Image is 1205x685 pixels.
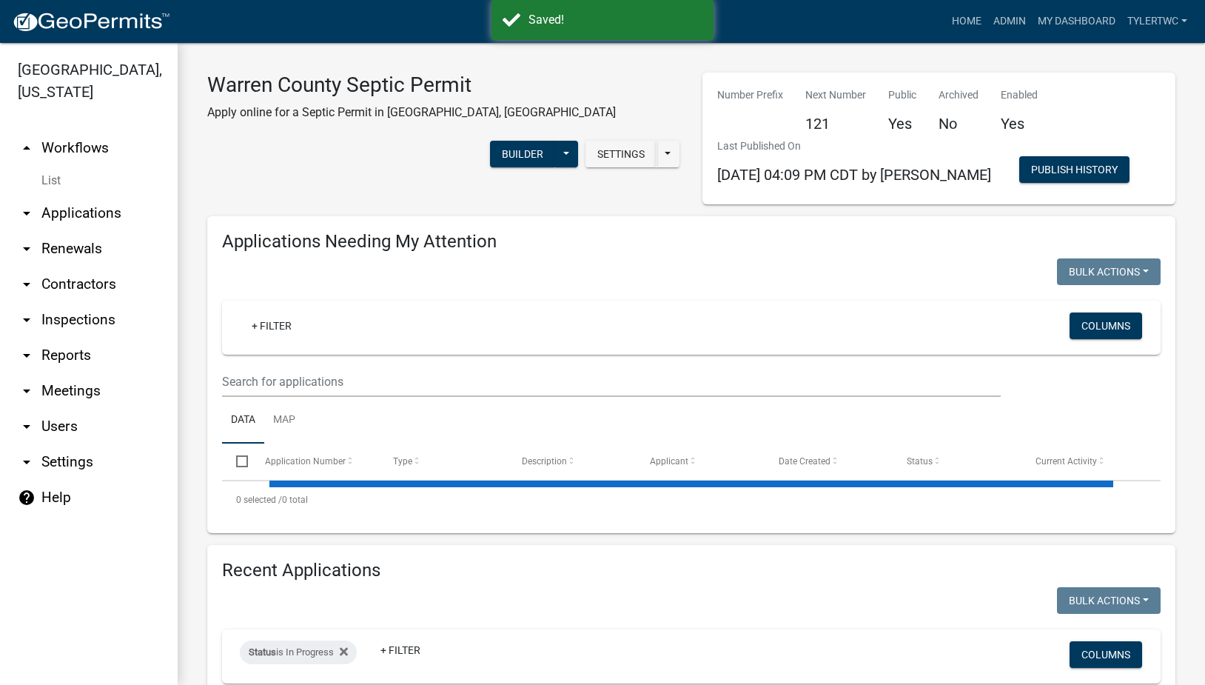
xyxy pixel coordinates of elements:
[18,139,36,157] i: arrow_drop_up
[250,444,379,479] datatable-header-cell: Application Number
[805,87,866,103] p: Next Number
[888,115,916,133] h5: Yes
[379,444,508,479] datatable-header-cell: Type
[240,641,357,664] div: is In Progress
[888,87,916,103] p: Public
[222,481,1161,518] div: 0 total
[1057,587,1161,614] button: Bulk Actions
[393,456,412,467] span: Type
[222,231,1161,253] h4: Applications Needing My Attention
[18,382,36,400] i: arrow_drop_down
[222,560,1161,581] h4: Recent Applications
[1001,115,1038,133] h5: Yes
[764,444,893,479] datatable-header-cell: Date Created
[805,115,866,133] h5: 121
[1021,444,1149,479] datatable-header-cell: Current Activity
[18,275,36,293] i: arrow_drop_down
[18,240,36,258] i: arrow_drop_down
[939,87,979,103] p: Archived
[240,313,303,339] a: + Filter
[1032,7,1121,36] a: My Dashboard
[1019,165,1130,177] wm-modal-confirm: Workflow Publish History
[939,115,979,133] h5: No
[1036,456,1097,467] span: Current Activity
[522,456,567,467] span: Description
[585,141,657,167] button: Settings
[987,7,1032,36] a: Admin
[893,444,1021,479] datatable-header-cell: Status
[222,367,1001,397] input: Search for applications
[507,444,636,479] datatable-header-cell: Description
[717,138,991,154] p: Last Published On
[236,495,282,505] span: 0 selected /
[265,456,346,467] span: Application Number
[1070,641,1142,668] button: Columns
[18,204,36,222] i: arrow_drop_down
[222,444,250,479] datatable-header-cell: Select
[18,311,36,329] i: arrow_drop_down
[222,397,264,444] a: Data
[18,347,36,364] i: arrow_drop_down
[1121,7,1193,36] a: TylerTWC
[528,11,702,29] div: Saved!
[207,104,616,121] p: Apply online for a Septic Permit in [GEOGRAPHIC_DATA], [GEOGRAPHIC_DATA]
[650,456,688,467] span: Applicant
[1057,258,1161,285] button: Bulk Actions
[18,418,36,435] i: arrow_drop_down
[636,444,765,479] datatable-header-cell: Applicant
[779,456,830,467] span: Date Created
[717,87,783,103] p: Number Prefix
[18,489,36,507] i: help
[907,456,933,467] span: Status
[490,141,555,167] button: Builder
[207,73,616,98] h3: Warren County Septic Permit
[369,637,432,664] a: + Filter
[249,646,276,658] span: Status
[946,7,987,36] a: Home
[1070,313,1142,339] button: Columns
[1001,87,1038,103] p: Enabled
[717,166,991,184] span: [DATE] 04:09 PM CDT by [PERSON_NAME]
[18,453,36,471] i: arrow_drop_down
[1019,156,1130,183] button: Publish History
[264,397,304,444] a: Map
